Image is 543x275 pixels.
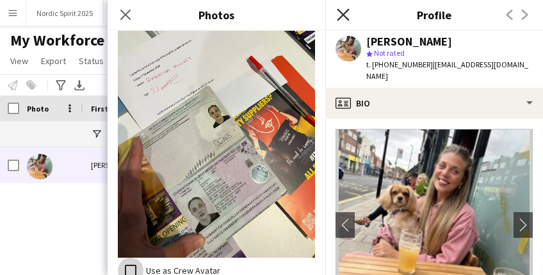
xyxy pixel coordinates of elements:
[79,55,104,67] span: Status
[366,60,433,69] span: t. [PHONE_NUMBER]
[72,78,87,93] app-action-btn: Export XLSX
[5,53,33,69] a: View
[325,6,543,23] h3: Profile
[325,88,543,119] div: Bio
[104,1,170,26] button: Liquid IV 2025
[91,128,102,140] button: Open Filter Menu
[41,55,66,67] span: Export
[27,154,53,179] img: Danielle Watts
[91,104,130,113] span: First Name
[74,53,109,69] a: Status
[366,60,528,81] span: | [EMAIL_ADDRESS][DOMAIN_NAME]
[366,36,452,47] div: [PERSON_NAME]
[10,31,104,50] span: My Workforce
[53,78,69,93] app-action-btn: Advanced filters
[108,6,325,23] h3: Photos
[36,53,71,69] a: Export
[26,1,104,26] button: Nordic Spirit 2025
[83,147,154,183] div: [PERSON_NAME]
[374,48,405,58] span: Not rated
[10,55,28,67] span: View
[27,104,49,113] span: Photo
